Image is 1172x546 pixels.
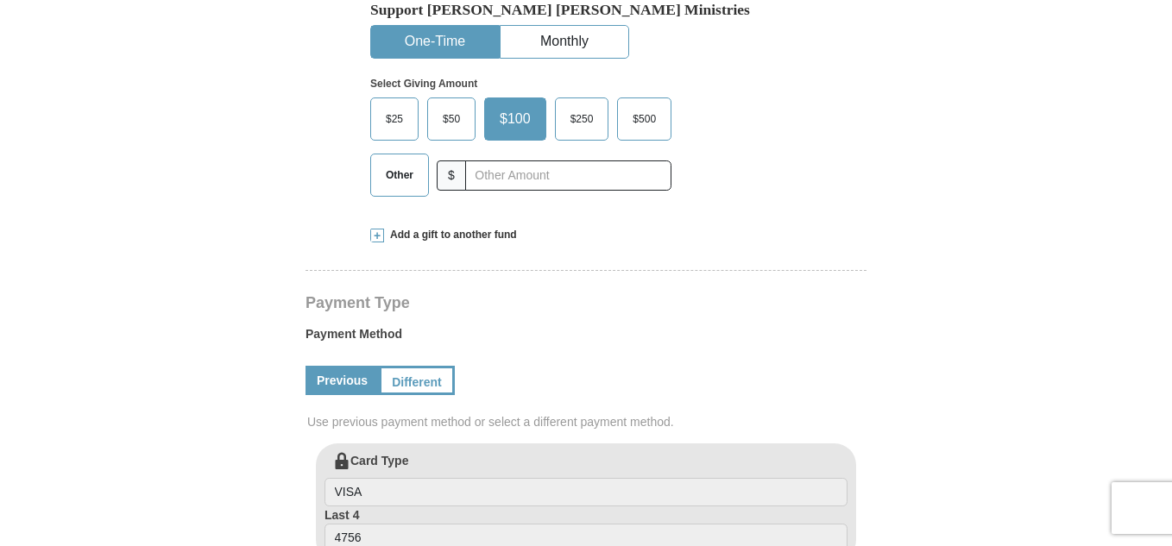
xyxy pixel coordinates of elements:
[377,162,422,188] span: Other
[306,366,379,395] a: Previous
[306,325,866,351] label: Payment Method
[437,160,466,191] span: $
[307,413,868,430] span: Use previous payment method or select a different payment method.
[379,366,455,395] a: Different
[384,228,517,242] span: Add a gift to another fund
[491,106,539,132] span: $100
[370,1,802,19] h5: Support [PERSON_NAME] [PERSON_NAME] Ministries
[562,106,602,132] span: $250
[325,452,847,507] label: Card Type
[377,106,412,132] span: $25
[624,106,665,132] span: $500
[325,478,847,507] input: Card Type
[371,26,499,58] button: One-Time
[434,106,469,132] span: $50
[465,160,671,191] input: Other Amount
[501,26,628,58] button: Monthly
[306,296,866,310] h4: Payment Type
[370,78,477,90] strong: Select Giving Amount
